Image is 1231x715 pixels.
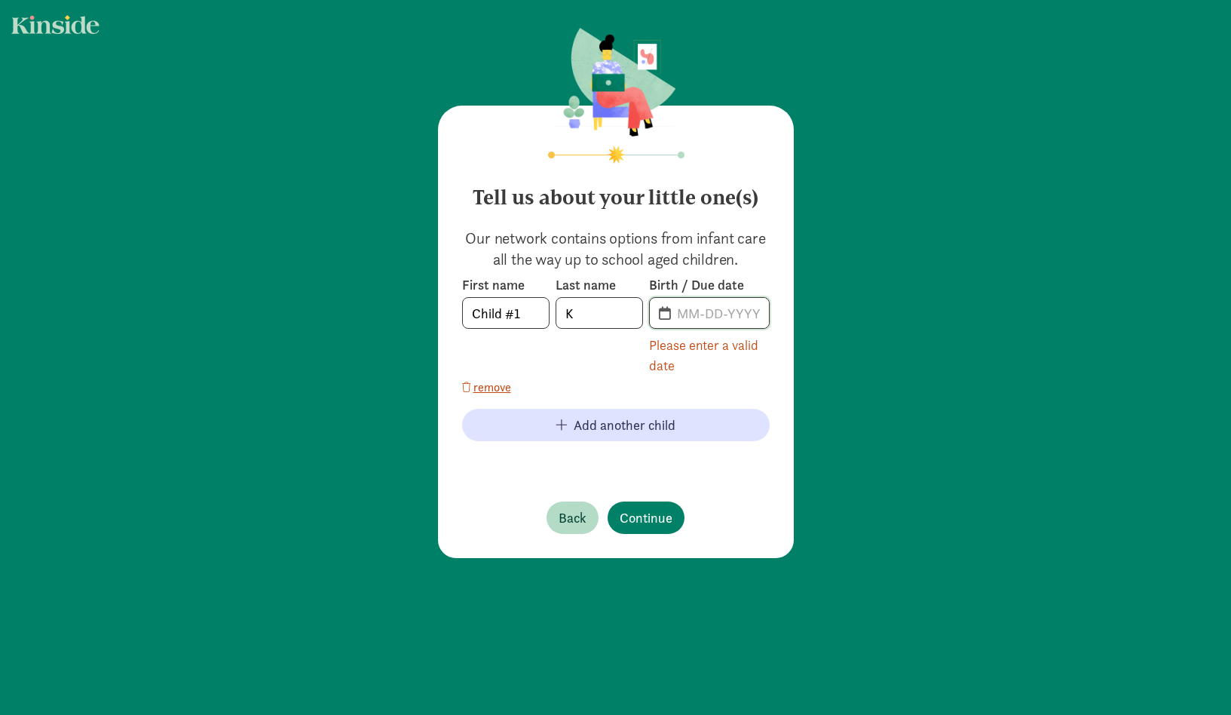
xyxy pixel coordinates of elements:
button: Back [547,502,599,534]
h4: Tell us about your little one(s) [462,173,770,210]
span: Add another child [574,415,675,435]
span: remove [473,379,511,397]
span: Continue [620,508,672,528]
button: remove [462,379,511,397]
button: Add another child [462,409,770,441]
p: Our network contains options from infant care all the way up to school aged children. [462,228,770,270]
div: Please enter a valid date [649,335,770,376]
input: MM-DD-YYYY [668,298,769,328]
label: First name [462,276,550,294]
label: Last name [556,276,643,294]
button: Continue [608,502,684,534]
label: Birth / Due date [649,276,770,294]
span: Back [559,508,586,528]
